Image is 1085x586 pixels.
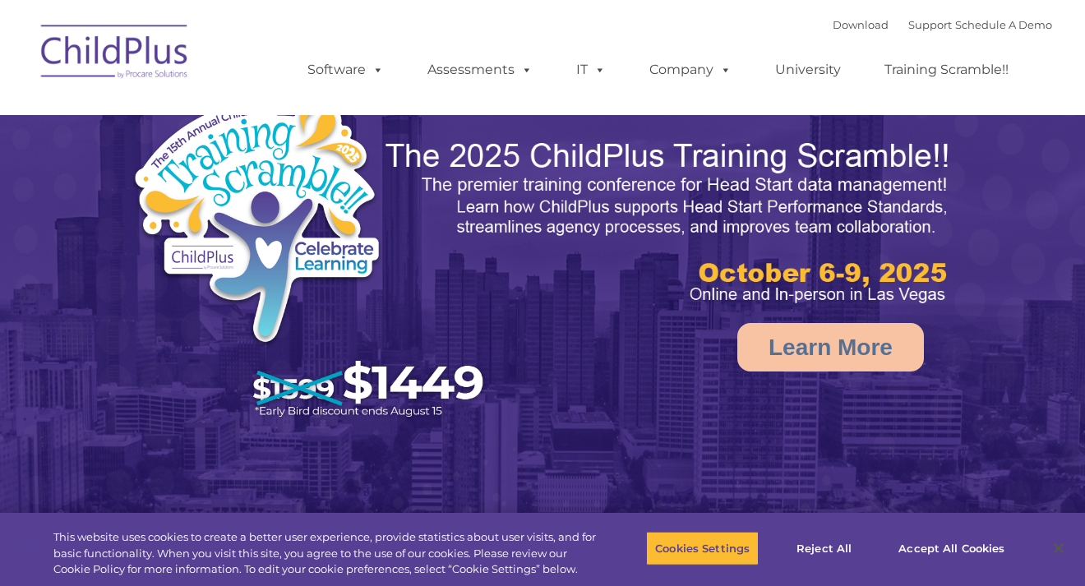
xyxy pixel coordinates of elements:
button: Close [1041,530,1077,566]
font: | [833,18,1052,31]
div: This website uses cookies to create a better user experience, provide statistics about user visit... [53,529,597,578]
a: Assessments [411,53,549,86]
a: Training Scramble!! [868,53,1025,86]
a: Schedule A Demo [955,18,1052,31]
button: Reject All [773,531,875,565]
button: Accept All Cookies [889,531,1013,565]
a: Learn More [737,323,924,371]
a: Software [291,53,400,86]
img: ChildPlus by Procare Solutions [33,13,197,95]
a: Company [633,53,748,86]
button: Cookies Settings [646,531,759,565]
a: IT [560,53,622,86]
a: University [759,53,857,86]
a: Support [908,18,952,31]
a: Download [833,18,889,31]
